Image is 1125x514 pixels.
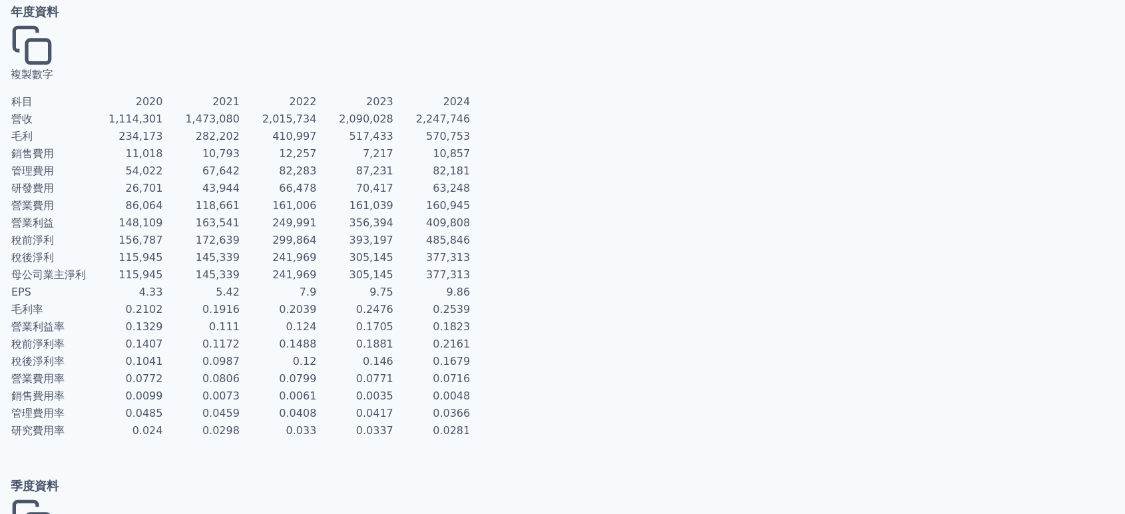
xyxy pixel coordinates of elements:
[369,286,393,298] span: 9.75
[443,95,470,108] span: 2024
[125,372,162,385] span: 0.0772
[202,303,240,316] span: 0.1916
[279,147,316,160] span: 12,257
[272,216,316,229] span: 249,991
[433,338,470,350] span: 0.2161
[125,355,162,368] span: 0.1041
[349,234,393,246] span: 393,197
[11,3,1114,21] h3: 年度資料
[11,216,54,229] span: 營業利益
[279,303,316,316] span: 0.2039
[356,338,393,350] span: 0.1881
[11,24,53,83] button: 複製數字
[216,286,240,298] span: 5.42
[118,268,162,281] span: 115,945
[196,130,240,142] span: 282,202
[202,164,240,177] span: 67,642
[196,199,240,212] span: 118,661
[125,303,162,316] span: 0.2102
[426,234,470,246] span: 485,846
[11,268,86,281] span: 母公司業主淨利
[11,303,43,316] span: 毛利率
[339,113,393,125] span: 2,090,028
[433,389,470,402] span: 0.0048
[356,372,393,385] span: 0.0771
[11,147,54,160] span: 銷售費用
[356,303,393,316] span: 0.2476
[118,216,162,229] span: 148,109
[416,113,470,125] span: 2,247,746
[279,182,316,194] span: 66,478
[196,268,240,281] span: 145,339
[11,234,54,246] span: 稅前淨利
[136,95,163,108] span: 2020
[11,251,54,264] span: 稅後淨利
[11,130,33,142] span: 毛利
[356,320,393,333] span: 0.1705
[139,286,163,298] span: 4.33
[185,113,239,125] span: 1,473,080
[11,372,65,385] span: 營業費用率
[11,407,65,419] span: 管理費用率
[212,95,240,108] span: 2021
[279,407,316,419] span: 0.0408
[279,389,316,402] span: 0.0061
[11,164,54,177] span: 管理費用
[202,372,240,385] span: 0.0806
[433,164,470,177] span: 82,181
[426,251,470,264] span: 377,313
[272,199,316,212] span: 161,006
[196,234,240,246] span: 172,639
[262,113,316,125] span: 2,015,734
[433,407,470,419] span: 0.0366
[349,216,393,229] span: 356,394
[356,407,393,419] span: 0.0417
[279,372,316,385] span: 0.0799
[132,424,163,437] span: 0.024
[11,389,65,402] span: 銷售費用率
[202,407,240,419] span: 0.0459
[363,355,393,368] span: 0.146
[11,113,33,125] span: 營收
[125,389,162,402] span: 0.0099
[426,268,470,281] span: 377,313
[202,424,240,437] span: 0.0298
[356,164,393,177] span: 87,231
[125,338,162,350] span: 0.1407
[293,355,317,368] span: 0.12
[118,130,162,142] span: 234,173
[202,147,240,160] span: 10,793
[433,372,470,385] span: 0.0716
[202,182,240,194] span: 43,944
[356,182,393,194] span: 70,417
[279,338,316,350] span: 0.1488
[272,251,316,264] span: 241,969
[11,199,54,212] span: 營業費用
[349,199,393,212] span: 161,039
[433,182,470,194] span: 63,248
[202,338,240,350] span: 0.1172
[125,407,162,419] span: 0.0485
[125,147,162,160] span: 11,018
[125,199,162,212] span: 86,064
[279,164,316,177] span: 82,283
[349,130,393,142] span: 517,433
[433,147,470,160] span: 10,857
[118,251,162,264] span: 115,945
[426,130,470,142] span: 570,753
[272,130,316,142] span: 410,997
[426,199,470,212] span: 160,945
[272,234,316,246] span: 299,864
[426,216,470,229] span: 409,808
[196,216,240,229] span: 163,541
[366,95,393,108] span: 2023
[272,268,316,281] span: 241,969
[11,320,65,333] span: 營業利益率
[202,355,240,368] span: 0.0987
[209,320,240,333] span: 0.111
[196,251,240,264] span: 145,339
[433,303,470,316] span: 0.2539
[125,182,162,194] span: 26,701
[286,424,317,437] span: 0.033
[286,320,317,333] span: 0.124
